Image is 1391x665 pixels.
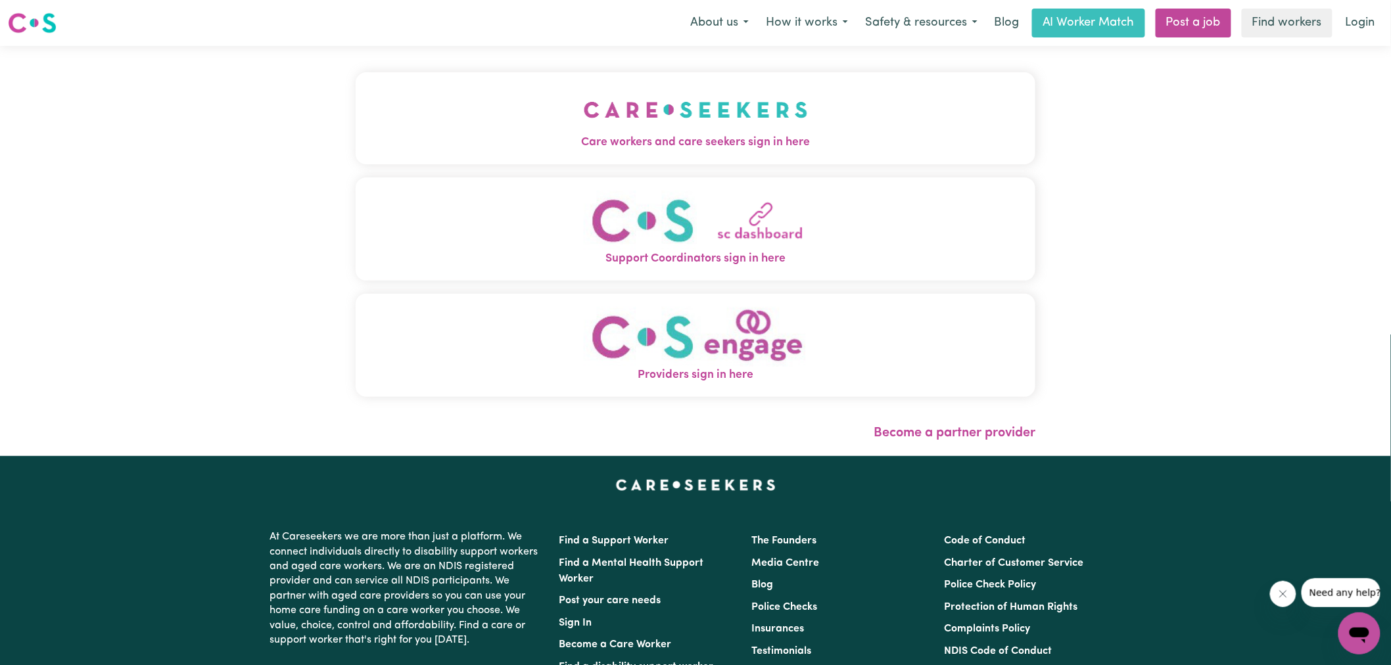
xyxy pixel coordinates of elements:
[945,558,1084,568] a: Charter of Customer Service
[1338,612,1380,654] iframe: Button to launch messaging window
[857,9,986,37] button: Safety & resources
[616,480,776,490] a: Careseekers home page
[356,177,1035,281] button: Support Coordinators sign in here
[270,524,543,653] p: At Careseekers we are more than just a platform. We connect individuals directly to disability su...
[1302,578,1380,607] iframe: Message from company
[356,294,1035,397] button: Providers sign in here
[559,536,669,546] a: Find a Support Worker
[945,536,1026,546] a: Code of Conduct
[945,624,1031,634] a: Complaints Policy
[356,134,1035,151] span: Care workers and care seekers sign in here
[1032,9,1145,37] a: AI Worker Match
[751,646,811,656] a: Testimonials
[1242,9,1332,37] a: Find workers
[1156,9,1231,37] a: Post a job
[757,9,857,37] button: How it works
[945,646,1052,656] a: NDIS Code of Conduct
[751,602,817,612] a: Police Checks
[559,639,671,650] a: Become a Care Worker
[751,536,816,546] a: The Founders
[751,624,804,634] a: Insurances
[8,8,57,38] a: Careseekers logo
[356,250,1035,267] span: Support Coordinators sign in here
[682,9,757,37] button: About us
[1270,581,1296,607] iframe: Close message
[559,558,703,584] a: Find a Mental Health Support Worker
[8,9,80,20] span: Need any help?
[874,426,1035,440] a: Become a partner provider
[751,580,773,590] a: Blog
[356,367,1035,384] span: Providers sign in here
[1338,9,1383,37] a: Login
[559,595,661,606] a: Post your care needs
[356,72,1035,164] button: Care workers and care seekers sign in here
[945,602,1078,612] a: Protection of Human Rights
[751,558,819,568] a: Media Centre
[8,11,57,35] img: Careseekers logo
[945,580,1037,590] a: Police Check Policy
[559,618,592,628] a: Sign In
[986,9,1027,37] a: Blog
